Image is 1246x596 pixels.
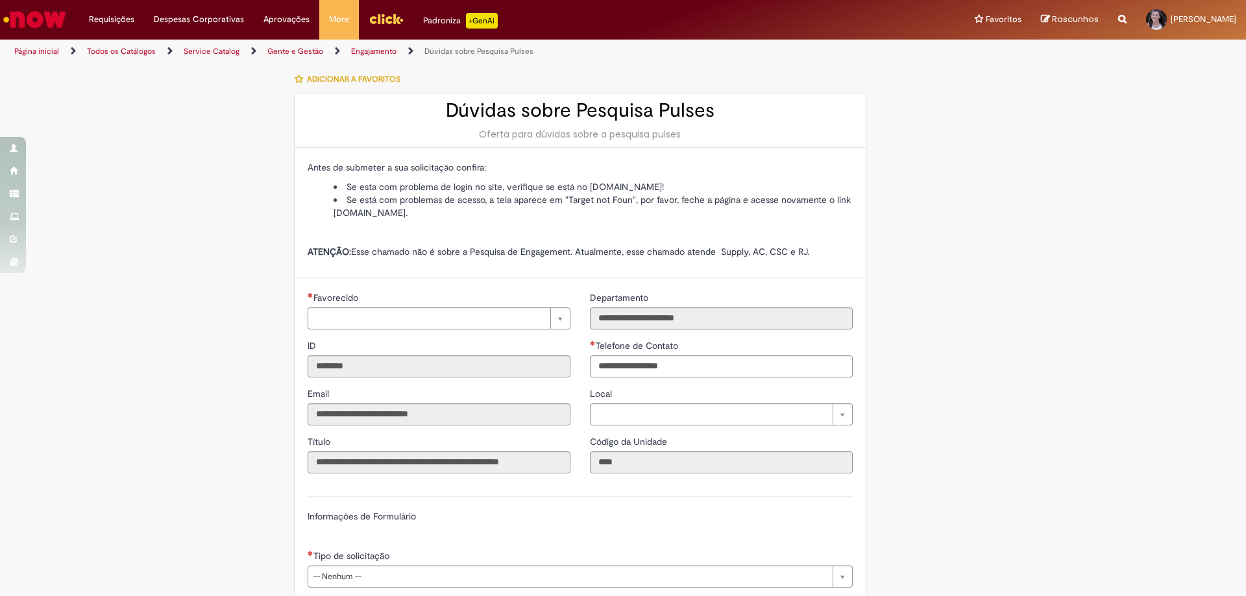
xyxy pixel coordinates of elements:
[334,193,853,219] li: Se está com problemas de acesso, a tela aparece em "Target not Foun", por favor, feche a página e...
[308,403,570,425] input: Email
[313,566,826,587] span: -- Nenhum --
[1041,14,1099,26] a: Rascunhos
[308,292,313,298] span: Necessários
[313,550,392,562] span: Tipo de solicitação
[308,387,332,400] label: Somente leitura - Email
[590,451,853,473] input: Código da Unidade
[89,13,134,26] span: Requisições
[154,13,244,26] span: Despesas Corporativas
[308,339,319,352] label: Somente leitura - ID
[1052,13,1099,25] span: Rascunhos
[590,403,853,425] a: Limpar campo Local
[308,510,416,522] label: Informações de Formulário
[986,13,1021,26] span: Favoritos
[308,246,351,257] strong: ATENÇÃO:
[1,6,68,32] img: ServiceNow
[267,46,323,56] a: Gente e Gestão
[590,340,596,346] span: Obrigatório Preenchido
[466,13,498,29] p: +GenAi
[590,291,651,304] label: Somente leitura - Departamento
[369,9,404,29] img: click_logo_yellow_360x200.png
[308,355,570,377] input: ID
[308,436,333,447] span: Somente leitura - Título
[10,40,821,64] ul: Trilhas de página
[590,435,670,448] label: Somente leitura - Código da Unidade
[308,435,333,448] label: Somente leitura - Título
[590,292,651,304] span: Somente leitura - Departamento
[308,551,313,556] span: Necessários
[307,74,400,84] span: Adicionar a Favoritos
[263,13,310,26] span: Aprovações
[329,13,349,26] span: More
[590,307,853,329] input: Departamento
[308,161,853,174] p: Antes de submeter a sua solicitação confira:
[590,355,853,377] input: Telefone de Contato
[294,66,408,93] button: Adicionar a Favoritos
[308,451,570,473] input: Título
[184,46,239,56] a: Service Catalog
[14,46,59,56] a: Página inicial
[308,307,570,329] a: Limpar campo Favorecido
[87,46,156,56] a: Todos os Catálogos
[590,388,615,399] span: Local
[308,245,853,258] p: Esse chamado não é sobre a Pesquisa de Engagement. Atualmente, esse chamado atende Supply, AC, CS...
[590,436,670,447] span: Somente leitura - Código da Unidade
[351,46,397,56] a: Engajamento
[313,292,361,304] span: Necessários - Favorecido
[423,13,498,29] div: Padroniza
[308,388,332,399] span: Somente leitura - Email
[334,180,853,193] li: Se esta com problema de login no site, verifique se está no [DOMAIN_NAME]!
[308,340,319,352] span: Somente leitura - ID
[596,340,681,352] span: Telefone de Contato
[308,128,853,141] div: Oferta para dúvidas sobre a pesquisa pulses
[424,46,533,56] a: Dúvidas sobre Pesquisa Pulses
[1171,14,1236,25] span: [PERSON_NAME]
[308,100,853,121] h2: Dúvidas sobre Pesquisa Pulses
